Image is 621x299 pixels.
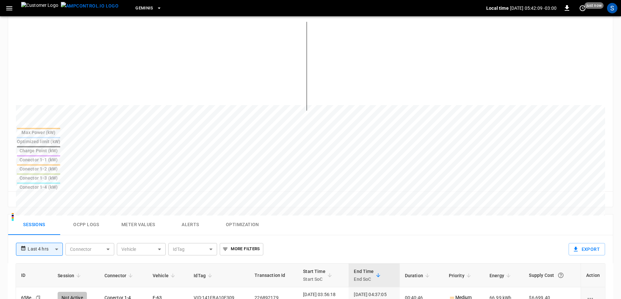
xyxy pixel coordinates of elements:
[153,272,177,279] span: Vehicle
[135,5,153,12] span: Geminis
[577,3,588,13] button: set refresh interval
[354,267,374,283] div: End Time
[61,2,118,10] img: ampcontrol.io logo
[112,214,164,235] button: Meter Values
[303,275,325,283] p: Start SoC
[581,264,605,287] th: Action
[354,275,374,283] p: End SoC
[585,2,604,9] span: just now
[58,272,83,279] span: Session
[354,267,382,283] span: End TimeEnd SoC
[133,2,164,15] button: Geminis
[16,264,52,287] th: ID
[486,5,509,11] p: Local time
[249,264,298,287] th: Transaction Id
[529,269,575,281] div: Supply Cost
[164,214,216,235] button: Alerts
[8,214,60,235] button: Sessions
[569,243,605,255] button: Export
[216,214,269,235] button: Optimization
[555,269,567,281] button: The cost of your charging session based on your supply rates
[405,272,432,279] span: Duration
[303,267,334,283] span: Start TimeStart SoC
[510,5,557,11] p: [DATE] 05:42:09 -03:00
[607,3,617,13] div: profile-icon
[194,272,214,279] span: IdTag
[220,243,263,255] button: More Filters
[60,214,112,235] button: Ocpp logs
[490,272,513,279] span: Energy
[449,272,473,279] span: Priority
[21,2,58,14] img: Customer Logo
[28,243,63,255] div: Last 4 hrs
[104,272,135,279] span: Connector
[303,267,325,283] div: Start Time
